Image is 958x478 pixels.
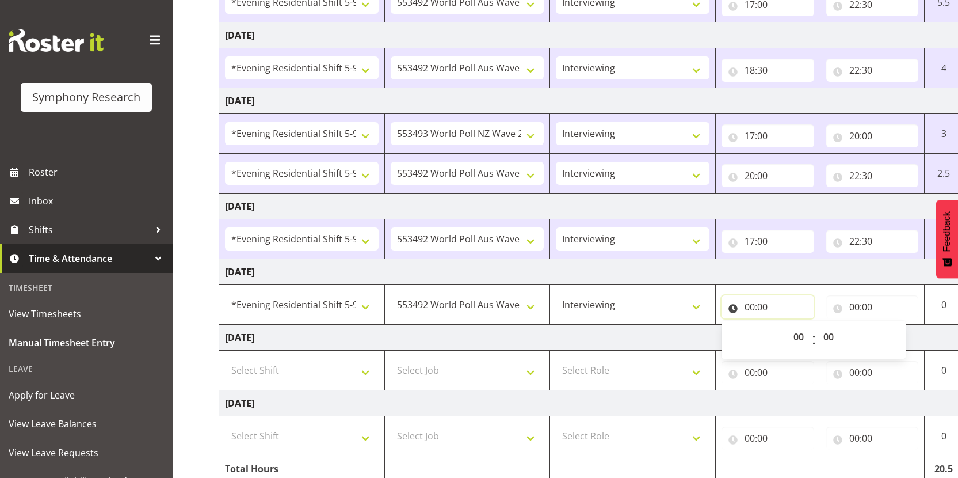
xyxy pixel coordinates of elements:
[826,295,919,318] input: Click to select...
[942,211,952,252] span: Feedback
[32,89,140,106] div: Symphony Research
[29,221,150,238] span: Shifts
[722,230,814,253] input: Click to select...
[722,124,814,147] input: Click to select...
[9,415,164,433] span: View Leave Balances
[722,295,814,318] input: Click to select...
[826,427,919,450] input: Click to select...
[812,325,816,354] span: :
[722,427,814,450] input: Click to select...
[3,438,170,467] a: View Leave Requests
[722,164,814,187] input: Click to select...
[9,305,164,323] span: View Timesheets
[722,59,814,82] input: Click to select...
[826,59,919,82] input: Click to select...
[9,334,164,351] span: Manual Timesheet Entry
[3,328,170,357] a: Manual Timesheet Entry
[9,386,164,404] span: Apply for Leave
[3,357,170,381] div: Leave
[3,299,170,328] a: View Timesheets
[29,164,167,181] span: Roster
[29,250,150,267] span: Time & Attendance
[826,164,919,187] input: Click to select...
[3,276,170,299] div: Timesheet
[9,444,164,461] span: View Leave Requests
[29,192,167,210] span: Inbox
[826,361,919,384] input: Click to select...
[826,124,919,147] input: Click to select...
[826,230,919,253] input: Click to select...
[722,361,814,384] input: Click to select...
[9,29,104,52] img: Rosterit website logo
[3,409,170,438] a: View Leave Balances
[3,381,170,409] a: Apply for Leave
[936,200,958,278] button: Feedback - Show survey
